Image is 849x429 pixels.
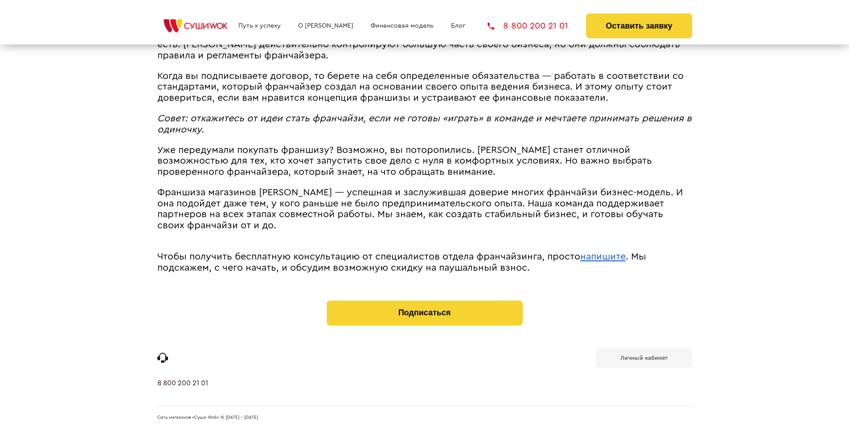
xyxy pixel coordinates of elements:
[157,188,683,230] span: Франшиза магазинов [PERSON_NAME] ― успешная и заслужившая доверие многих франчайзи бизнес-модель....
[298,22,353,29] a: О [PERSON_NAME]
[157,379,208,406] a: 8 800 200 21 01
[488,21,568,30] a: 8 800 200 21 01
[327,301,523,326] button: Подписаться
[157,114,692,134] i: Совет: откажитесь от идеи стать франчайзи, если не готовы «играть» в команде и мечтаете принимать...
[157,145,652,177] span: Уже передумали покупать франшизу? Возможно, вы поторопились. [PERSON_NAME] станет отличной возмож...
[503,21,568,30] span: 8 800 200 21 01
[157,252,646,272] span: . Мы подскажем, с чего начать, и обсудим возможную скидку на паушальный взнос.
[451,22,465,29] a: Блог
[580,252,626,261] a: напишите
[238,22,281,29] a: Путь к успеху
[586,13,692,38] button: Оставить заявку
[620,355,668,361] b: Личный кабинет
[157,415,258,421] span: Сеть магазинов «Суши Wok» © [DATE] - [DATE]
[157,252,580,261] span: Чтобы получить бесплатную консультацию от специалистов отдела франчайзинга, просто
[157,71,684,103] span: Когда вы подписываете договор, то берете на себя определенные обязательства ― работать в соответс...
[157,29,684,60] span: Многие франчайзинговые предложения заявляют, что франчайзи будет хозяином самому себе. Во многом ...
[371,22,434,29] a: Финансовая модель
[596,348,692,368] a: Личный кабинет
